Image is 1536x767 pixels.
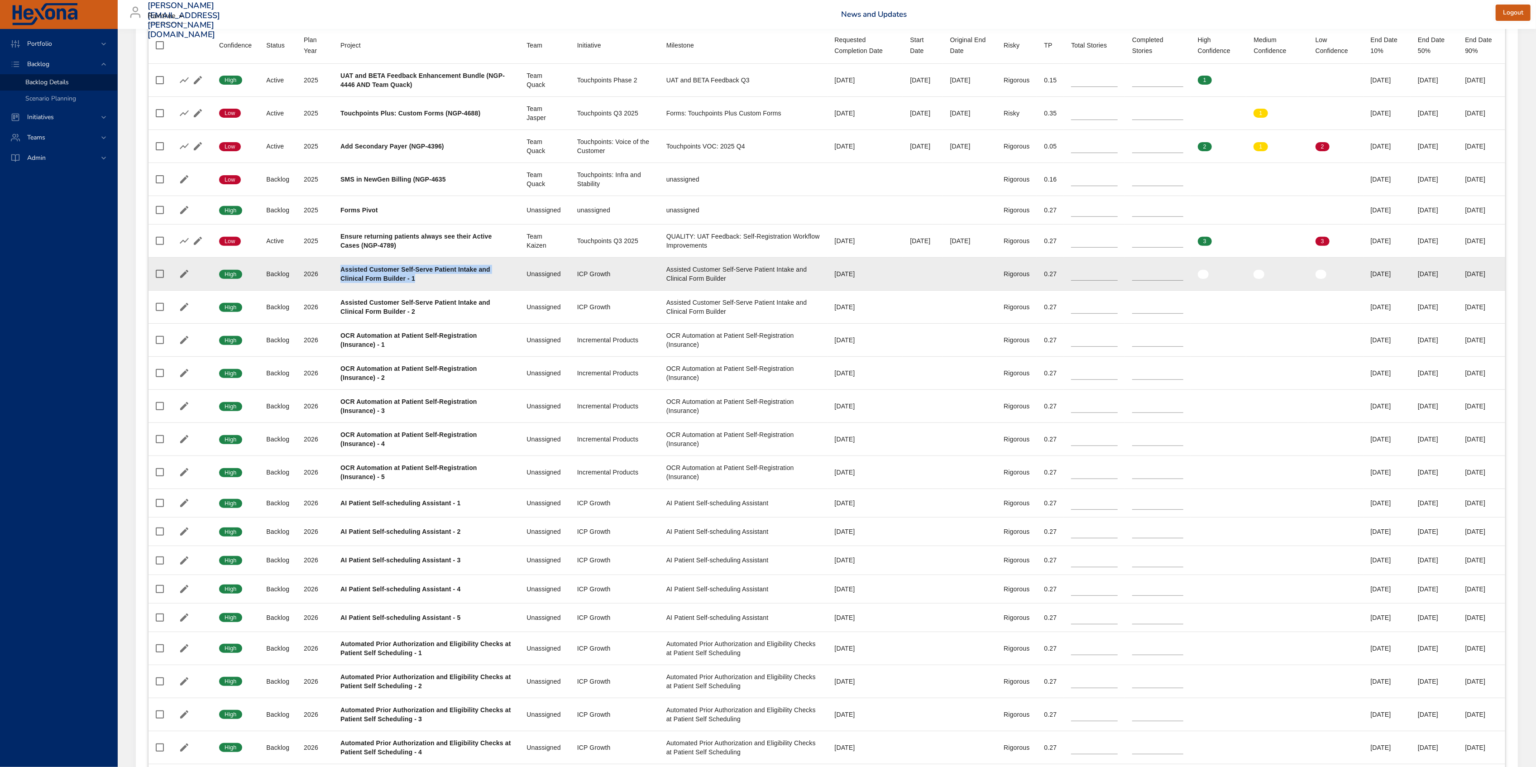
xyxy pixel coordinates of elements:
[266,40,285,51] div: Status
[666,142,820,151] div: Touchpoints VOC: 2025 Q4
[191,73,205,87] button: Edit Project Details
[1254,34,1301,56] div: Medium Confidence
[1132,34,1183,56] div: Completed Stories
[177,582,191,596] button: Edit Project Details
[1198,76,1212,84] span: 1
[266,40,289,51] span: Status
[910,109,935,118] div: [DATE]
[177,554,191,567] button: Edit Project Details
[835,435,896,444] div: [DATE]
[835,34,896,56] span: Requested Completion Date
[526,336,563,345] div: Unassigned
[1371,175,1403,184] div: [DATE]
[340,176,446,183] b: SMS in NewGen Billing (NGP-4635
[950,236,990,245] div: [DATE]
[191,139,205,153] button: Edit Project Details
[1004,175,1029,184] div: Rigorous
[1371,76,1403,85] div: [DATE]
[304,336,326,345] div: 2026
[340,365,477,381] b: OCR Automation at Patient Self-Registration (Insurance) - 2
[25,94,76,103] span: Scenario Planning
[177,173,191,186] button: Edit Project Details
[1044,40,1053,51] div: TP
[304,302,326,312] div: 2026
[1371,402,1403,411] div: [DATE]
[1071,40,1107,51] div: Total Stories
[1371,336,1403,345] div: [DATE]
[304,499,326,508] div: 2026
[1465,302,1498,312] div: [DATE]
[1465,269,1498,278] div: [DATE]
[1254,143,1268,151] span: 1
[1004,142,1029,151] div: Rigorous
[835,34,896,56] div: Sort
[1371,34,1403,56] div: End Date 10%
[304,76,326,85] div: 2025
[266,76,289,85] div: Active
[1004,40,1029,51] span: Risky
[1316,34,1356,56] span: Low Confidence
[1044,302,1057,312] div: 0.27
[1004,40,1019,51] div: Risky
[219,40,252,51] span: Confidence
[1071,40,1118,51] span: Total Stories
[666,364,820,382] div: OCR Automation at Patient Self-Registration (Insurance)
[340,499,460,507] b: AI Patient Self-scheduling Assistant - 1
[1371,206,1403,215] div: [DATE]
[1418,499,1450,508] div: [DATE]
[526,40,542,51] div: Team
[835,269,896,278] div: [DATE]
[1004,302,1029,312] div: Rigorous
[835,468,896,477] div: [DATE]
[177,333,191,347] button: Edit Project Details
[177,300,191,314] button: Edit Project Details
[219,436,242,444] span: High
[1371,369,1403,378] div: [DATE]
[1418,269,1450,278] div: [DATE]
[1044,142,1057,151] div: 0.05
[340,332,477,348] b: OCR Automation at Patient Self-Registration (Insurance) - 1
[1044,369,1057,378] div: 0.27
[950,34,990,56] div: Sort
[148,1,220,40] h3: [PERSON_NAME][EMAIL_ADDRESS][PERSON_NAME][DOMAIN_NAME]
[1132,34,1183,56] div: Sort
[526,369,563,378] div: Unassigned
[1004,40,1019,51] div: Sort
[1465,369,1498,378] div: [DATE]
[1004,76,1029,85] div: Rigorous
[340,143,444,150] b: Add Secondary Payer (NGP-4396)
[177,203,191,217] button: Edit Project Details
[1044,175,1057,184] div: 0.16
[526,71,563,89] div: Team Quack
[266,269,289,278] div: Backlog
[266,468,289,477] div: Backlog
[304,142,326,151] div: 2025
[666,76,820,85] div: UAT and BETA Feedback Q3
[835,527,896,536] div: [DATE]
[1465,468,1498,477] div: [DATE]
[1004,236,1029,245] div: Rigorous
[177,234,191,248] button: Show Burnup
[1371,302,1403,312] div: [DATE]
[304,435,326,444] div: 2026
[950,34,990,56] div: Original End Date
[1198,109,1212,117] span: 0
[219,369,242,378] span: High
[1371,435,1403,444] div: [DATE]
[340,40,361,51] div: Sort
[950,76,990,85] div: [DATE]
[666,40,694,51] div: Sort
[841,9,907,19] a: News and Updates
[266,175,289,184] div: Backlog
[835,499,896,508] div: [DATE]
[304,527,326,536] div: 2026
[666,40,694,51] div: Milestone
[191,234,205,248] button: Edit Project Details
[526,40,563,51] span: Team
[835,109,896,118] div: [DATE]
[177,399,191,413] button: Edit Project Details
[340,233,492,249] b: Ensure returning patients always see their Active Cases (NGP-4789)
[1465,336,1498,345] div: [DATE]
[177,267,191,281] button: Edit Project Details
